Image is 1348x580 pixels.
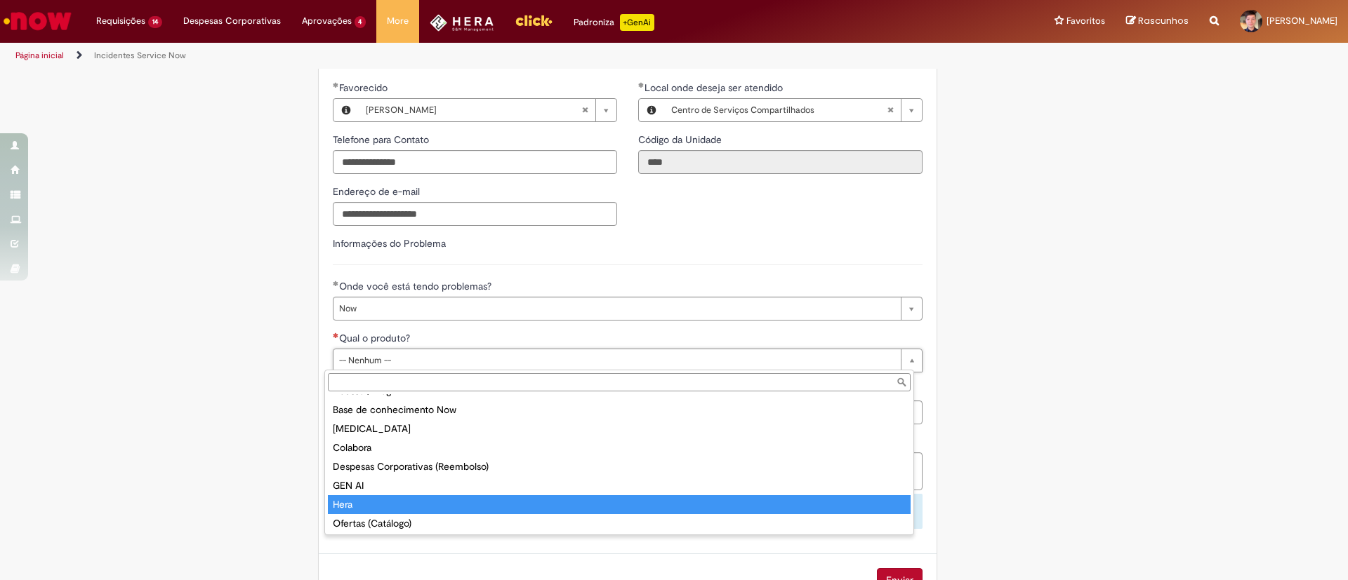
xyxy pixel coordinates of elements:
div: Outros [328,533,911,552]
div: GEN AI [328,476,911,495]
div: Base de conhecimento Now [328,400,911,419]
ul: Qual o produto? [325,394,913,534]
div: Despesas Corporativas (Reembolso) [328,457,911,476]
div: Colabora [328,438,911,457]
div: Ofertas (Catálogo) [328,514,911,533]
div: [MEDICAL_DATA] [328,419,911,438]
div: Hera [328,495,911,514]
